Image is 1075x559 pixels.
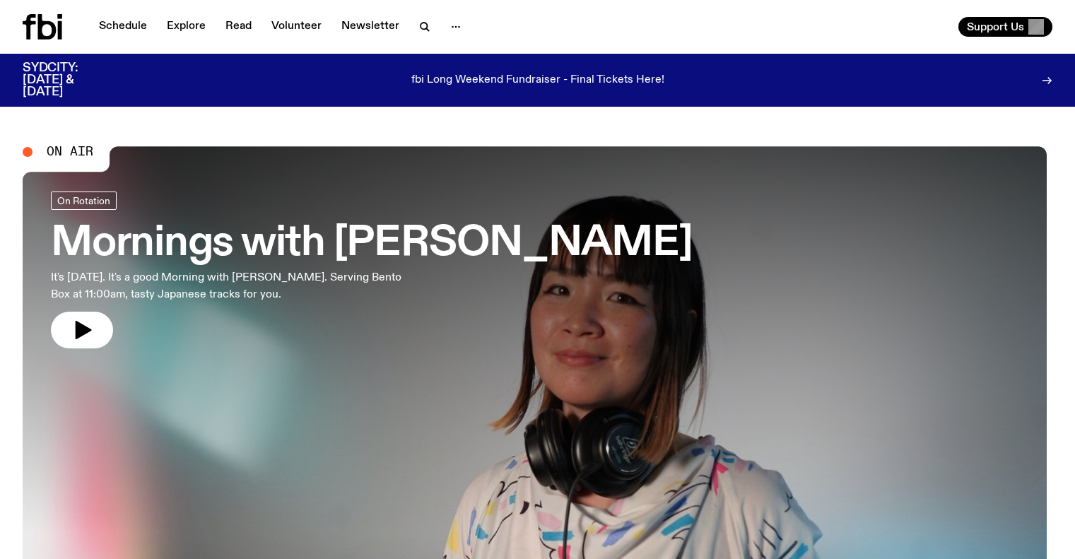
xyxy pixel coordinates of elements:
a: Read [217,17,260,37]
a: Schedule [90,17,155,37]
a: On Rotation [51,192,117,210]
span: On Rotation [57,196,110,206]
button: Support Us [958,17,1052,37]
p: It's [DATE]. It's a good Morning with [PERSON_NAME]. Serving Bento Box at 11:00am, tasty Japanese... [51,269,413,303]
a: Explore [158,17,214,37]
a: Volunteer [263,17,330,37]
span: Support Us [967,20,1024,33]
a: Newsletter [333,17,408,37]
span: On Air [47,146,93,158]
h3: Mornings with [PERSON_NAME] [51,224,693,264]
h3: SYDCITY: [DATE] & [DATE] [23,62,113,98]
p: fbi Long Weekend Fundraiser - Final Tickets Here! [411,74,664,87]
a: Mornings with [PERSON_NAME]It's [DATE]. It's a good Morning with [PERSON_NAME]. Serving Bento Box... [51,192,693,348]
